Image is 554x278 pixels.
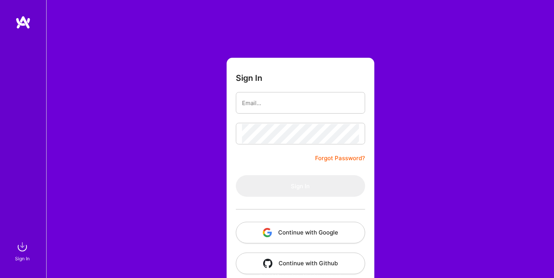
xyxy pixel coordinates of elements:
button: Continue with Github [236,253,365,274]
keeper-lock: Open Keeper Popup [349,98,358,107]
input: Email... [242,93,359,113]
img: icon [263,228,272,237]
a: sign inSign In [16,239,30,263]
div: Sign In [15,255,30,263]
a: Forgot Password? [315,154,365,163]
img: sign in [15,239,30,255]
img: logo [15,15,31,29]
img: icon [263,259,272,268]
button: Continue with Google [236,222,365,243]
h3: Sign In [236,73,262,83]
button: Sign In [236,175,365,197]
